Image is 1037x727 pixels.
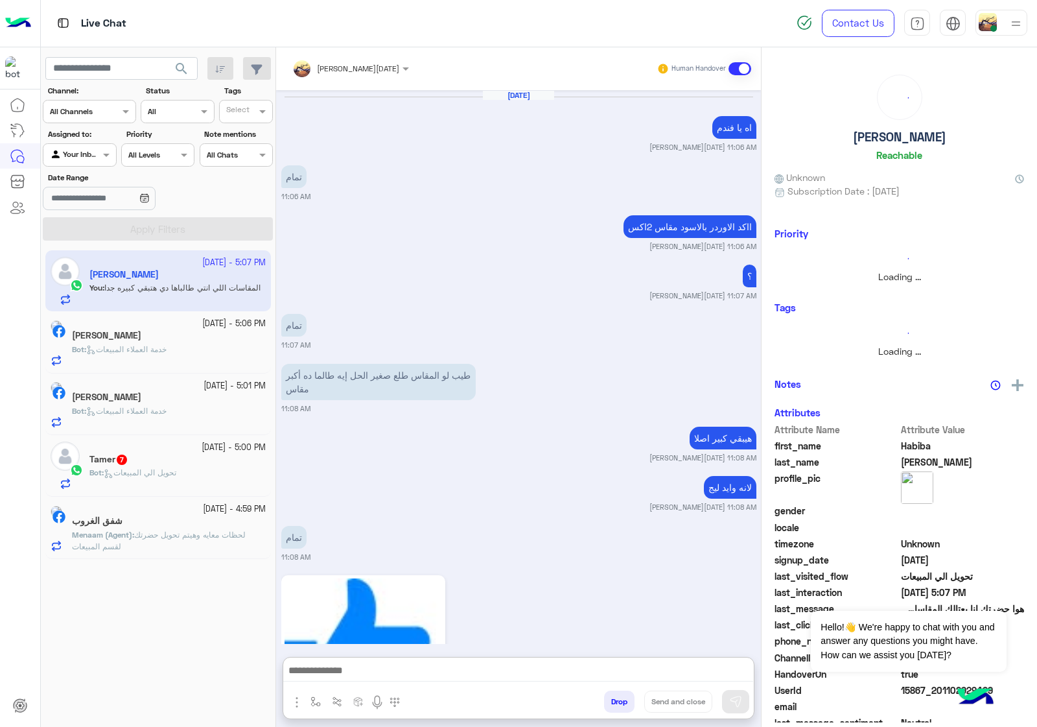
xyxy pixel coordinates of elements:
[224,104,250,119] div: Select
[910,16,925,31] img: tab
[901,455,1025,469] span: Abdallah
[166,57,198,85] button: search
[224,85,272,97] label: Tags
[55,15,71,31] img: tab
[671,64,726,74] small: Human Handover
[649,502,756,512] small: [PERSON_NAME][DATE] 11:08 AM
[649,453,756,463] small: [PERSON_NAME][DATE] 11:08 AM
[146,85,213,97] label: Status
[775,439,898,453] span: first_name
[281,165,307,188] p: 26/8/2025, 11:06 AM
[712,116,756,139] p: 26/8/2025, 11:06 AM
[104,468,176,477] span: تحويل الي المبيعات
[48,128,115,140] label: Assigned to:
[775,378,801,390] h6: Notes
[72,530,134,540] b: :
[775,700,898,713] span: email
[901,423,1025,436] span: Attribute Value
[729,695,742,708] img: send message
[778,322,1021,344] div: loading...
[775,586,898,599] span: last_interaction
[775,504,898,518] span: gender
[174,61,189,77] span: search
[946,16,961,31] img: tab
[979,13,997,31] img: userImage
[811,611,1006,672] span: Hello!👋 We're happy to chat with you and answer any questions you might have. How can we assist y...
[202,318,266,330] small: [DATE] - 5:06 PM
[901,504,1025,518] span: null
[649,241,756,252] small: [PERSON_NAME][DATE] 11:06 AM
[348,691,369,712] button: create order
[43,217,273,241] button: Apply Filters
[48,172,193,184] label: Date Range
[901,553,1025,567] span: 2024-09-15T14:13:57.858Z
[72,406,84,416] span: Bot
[327,691,348,712] button: Trigger scenario
[775,618,898,632] span: last_clicked_button
[204,128,271,140] label: Note mentions
[281,191,310,202] small: 11:06 AM
[51,320,62,332] img: picture
[775,407,821,418] h6: Attributes
[281,364,476,400] p: 26/8/2025, 11:08 AM
[901,521,1025,534] span: null
[281,526,307,549] p: 26/8/2025, 11:08 AM
[797,15,812,30] img: spinner
[89,468,102,477] span: Bot
[853,130,946,145] h5: [PERSON_NAME]
[126,128,193,140] label: Priority
[901,667,1025,681] span: true
[775,651,898,665] span: ChannelId
[901,439,1025,453] span: Habiba
[876,149,922,161] h6: Reachable
[204,380,266,392] small: [DATE] - 5:01 PM
[117,455,127,465] span: 7
[353,697,364,707] img: create order
[72,406,86,416] b: :
[775,455,898,469] span: last_name
[317,64,399,73] span: [PERSON_NAME][DATE]
[202,442,266,454] small: [DATE] - 5:00 PM
[649,291,756,301] small: [PERSON_NAME][DATE] 11:07 AM
[281,314,307,337] p: 26/8/2025, 11:07 AM
[901,569,1025,583] span: تحويل الي المبيعات
[72,530,132,540] span: Menaam (Agent)
[51,382,62,394] img: picture
[878,271,921,282] span: Loading ...
[1012,379,1023,391] img: add
[86,406,167,416] span: خدمة العملاء المبيعات
[86,344,167,354] span: خدمة العملاء المبيعات
[775,553,898,567] span: signup_date
[72,392,141,403] h5: Hany Samy
[305,691,327,712] button: select flow
[390,697,400,708] img: make a call
[52,510,65,523] img: Facebook
[281,403,310,414] small: 11:08 AM
[787,184,900,198] span: Subscription Date : [DATE]
[89,468,104,477] b: :
[775,302,1024,313] h6: Tags
[51,442,80,471] img: defaultAdmin.png
[822,10,894,37] a: Contact Us
[775,423,898,436] span: Attribute Name
[5,10,31,37] img: Logo
[70,464,83,477] img: WhatsApp
[990,380,1001,390] img: notes
[775,471,898,501] span: profile_pic
[901,684,1025,697] span: 15867_201102929429
[644,691,712,713] button: Send and close
[1008,16,1024,32] img: profile
[775,684,898,697] span: UserId
[775,634,898,648] span: phone_number
[623,215,756,238] p: 26/8/2025, 11:06 AM
[289,695,305,710] img: send attachment
[775,569,898,583] span: last_visited_flow
[775,537,898,551] span: timezone
[281,552,310,562] small: 11:08 AM
[878,346,921,357] span: Loading ...
[953,675,998,721] img: hulul-logo.png
[281,340,310,350] small: 11:07 AM
[775,602,898,615] span: last_message
[901,471,933,504] img: picture
[72,516,122,527] h5: شفق الغروب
